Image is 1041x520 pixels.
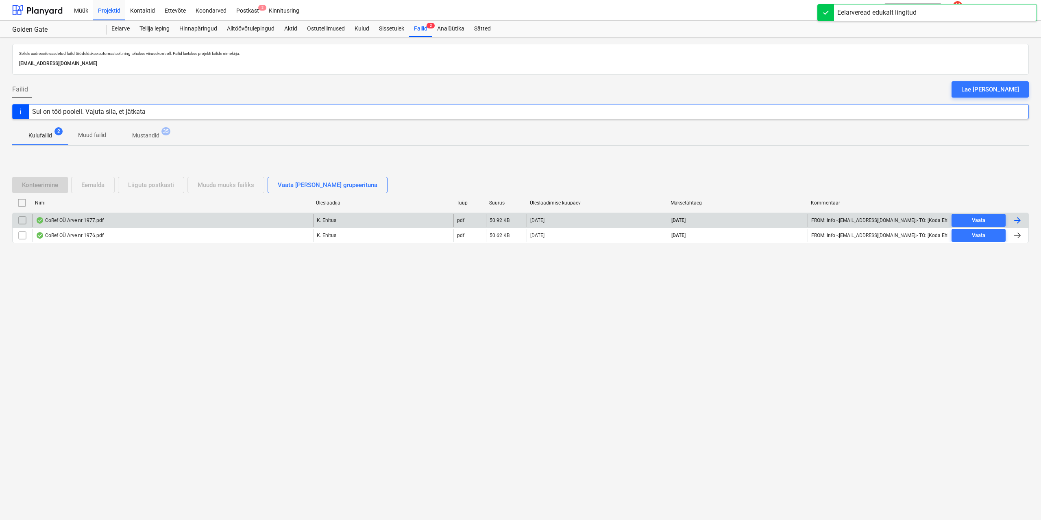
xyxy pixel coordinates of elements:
[222,21,279,37] a: Alltöövõtulepingud
[161,127,170,135] span: 35
[54,127,63,135] span: 2
[490,233,510,238] div: 50.62 KB
[278,180,377,190] div: Vaata [PERSON_NAME] grupeerituna
[135,21,174,37] a: Tellija leping
[961,84,1019,95] div: Lae [PERSON_NAME]
[19,51,1022,56] p: Sellele aadressile saadetud failid töödeldakse automaatselt ning tehakse viirusekontroll. Failid ...
[28,131,52,140] p: Kulufailid
[258,5,266,11] span: 2
[12,85,28,94] span: Failid
[952,214,1006,227] button: Vaata
[317,217,336,224] p: K. Ehitus
[36,217,44,224] div: Andmed failist loetud
[19,59,1022,68] p: [EMAIL_ADDRESS][DOMAIN_NAME]
[427,23,435,28] span: 2
[432,21,469,37] a: Analüütika
[457,200,483,206] div: Tüüp
[490,218,510,223] div: 50.92 KB
[317,232,336,239] p: K. Ehitus
[302,21,350,37] a: Ostutellimused
[279,21,302,37] a: Aktid
[174,21,222,37] a: Hinnapäringud
[530,200,664,206] div: Üleslaadimise kuupäev
[972,216,985,225] div: Vaata
[457,233,464,238] div: pdf
[36,232,104,239] div: CoRef OÜ Arve nr 1976.pdf
[530,218,544,223] div: [DATE]
[32,108,146,115] div: Sul on töö pooleli. Vajuta siia, et jätkata
[457,218,464,223] div: pdf
[268,177,388,193] button: Vaata [PERSON_NAME] grupeerituna
[489,200,523,206] div: Suurus
[409,21,432,37] a: Failid2
[530,233,544,238] div: [DATE]
[316,200,450,206] div: Üleslaadija
[36,217,104,224] div: CoRef OÜ Arve nr 1977.pdf
[374,21,409,37] a: Sissetulek
[671,200,805,206] div: Maksetähtaeg
[350,21,374,37] a: Kulud
[35,200,309,206] div: Nimi
[972,231,985,240] div: Vaata
[811,200,945,206] div: Kommentaar
[409,21,432,37] div: Failid
[132,131,159,140] p: Mustandid
[837,8,917,17] div: Eelarveread edukalt lingitud
[469,21,496,37] a: Sätted
[1000,481,1041,520] iframe: Chat Widget
[952,229,1006,242] button: Vaata
[36,232,44,239] div: Andmed failist loetud
[107,21,135,37] a: Eelarve
[671,232,686,239] span: [DATE]
[78,131,106,139] p: Muud failid
[952,81,1029,98] button: Lae [PERSON_NAME]
[671,217,686,224] span: [DATE]
[12,26,97,34] div: Golden Gate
